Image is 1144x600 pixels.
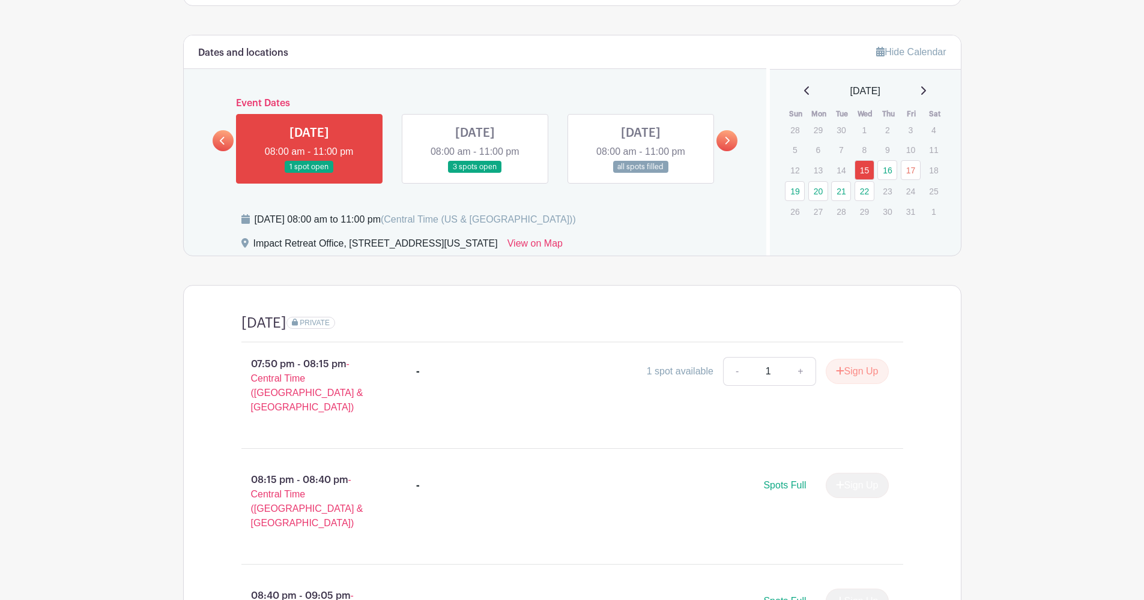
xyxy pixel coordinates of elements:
[198,47,288,59] h6: Dates and locations
[924,161,943,179] p: 18
[877,121,897,139] p: 2
[901,121,921,139] p: 3
[507,236,563,256] a: View on Map
[808,121,828,139] p: 29
[255,212,576,227] div: [DATE] 08:00 am to 11:00 pm
[850,84,880,98] span: [DATE]
[924,140,943,159] p: 11
[251,475,363,528] span: - Central Time ([GEOGRAPHIC_DATA] & [GEOGRAPHIC_DATA])
[901,182,921,200] p: 24
[831,108,854,120] th: Tue
[416,478,420,493] div: -
[784,108,808,120] th: Sun
[924,121,943,139] p: 4
[808,108,831,120] th: Mon
[763,480,806,490] span: Spots Full
[381,214,576,224] span: (Central Time (US & [GEOGRAPHIC_DATA]))
[808,202,828,221] p: 27
[785,161,805,179] p: 12
[785,202,805,221] p: 26
[855,202,874,221] p: 29
[251,359,363,412] span: - Central Time ([GEOGRAPHIC_DATA] & [GEOGRAPHIC_DATA])
[901,202,921,221] p: 31
[855,140,874,159] p: 8
[831,161,851,179] p: 14
[831,202,851,221] p: 28
[416,364,420,379] div: -
[855,181,874,201] a: 22
[924,202,943,221] p: 1
[831,121,851,139] p: 30
[785,357,816,386] a: +
[877,108,900,120] th: Thu
[234,98,717,109] h6: Event Dates
[253,236,498,256] div: Impact Retreat Office, [STREET_ADDRESS][US_STATE]
[785,181,805,201] a: 19
[877,160,897,180] a: 16
[901,140,921,159] p: 10
[785,121,805,139] p: 28
[808,181,828,201] a: 20
[723,357,751,386] a: -
[222,352,398,419] p: 07:50 pm - 08:15 pm
[877,182,897,200] p: 23
[854,108,877,120] th: Wed
[831,140,851,159] p: 7
[241,314,286,332] h4: [DATE]
[923,108,946,120] th: Sat
[647,364,713,379] div: 1 spot available
[877,140,897,159] p: 9
[808,140,828,159] p: 6
[855,160,874,180] a: 15
[901,160,921,180] a: 17
[855,121,874,139] p: 1
[876,47,946,57] a: Hide Calendar
[300,319,330,327] span: PRIVATE
[222,468,398,535] p: 08:15 pm - 08:40 pm
[826,359,889,384] button: Sign Up
[808,161,828,179] p: 13
[831,181,851,201] a: 21
[924,182,943,200] p: 25
[877,202,897,221] p: 30
[785,140,805,159] p: 5
[900,108,924,120] th: Fri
